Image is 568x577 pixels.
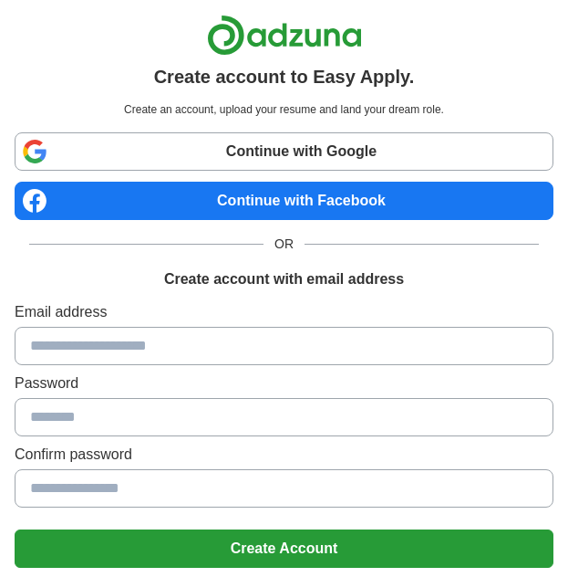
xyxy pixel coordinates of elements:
a: Continue with Google [15,132,553,171]
a: Continue with Facebook [15,182,553,220]
h1: Create account with email address [164,268,404,290]
img: Adzuna logo [207,15,362,56]
p: Create an account, upload your resume and land your dream role. [18,101,550,118]
label: Confirm password [15,444,553,466]
label: Email address [15,301,553,323]
label: Password [15,372,553,394]
button: Create Account [15,530,553,568]
span: OR [263,235,305,254]
h1: Create account to Easy Apply. [154,63,415,90]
